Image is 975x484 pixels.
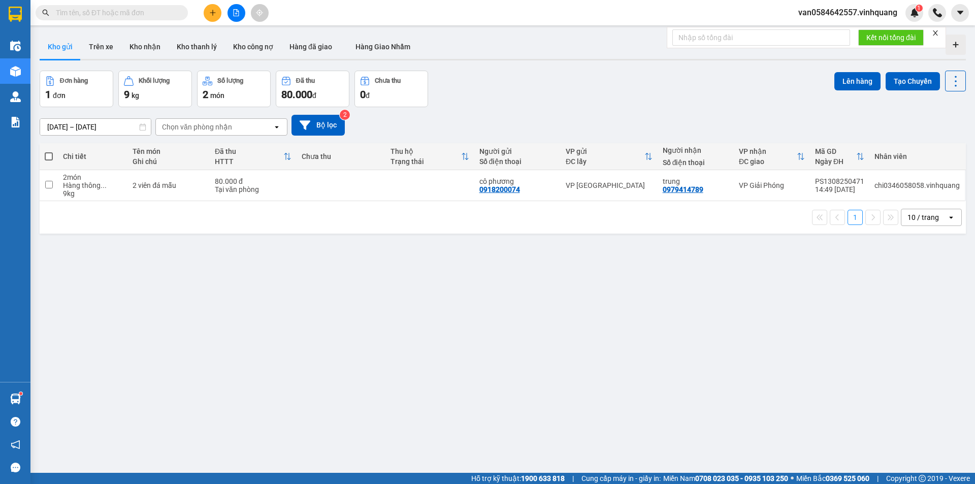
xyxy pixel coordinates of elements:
div: 2 viên đá mẫu [133,181,205,189]
span: close [932,29,939,37]
span: đ [366,91,370,100]
div: VP Giải Phóng [739,181,805,189]
div: Nhân viên [874,152,960,160]
div: Số điện thoại [479,157,556,166]
div: Đơn hàng [60,77,88,84]
input: Select a date range. [40,119,151,135]
input: Nhập số tổng đài [672,29,850,46]
div: Số lượng [217,77,243,84]
div: Trạng thái [391,157,461,166]
div: chi0346058058.vinhquang [874,181,960,189]
span: 2 [203,88,208,101]
div: Tạo kho hàng mới [946,35,966,55]
div: HTTT [215,157,283,166]
img: warehouse-icon [10,91,21,102]
strong: 0708 023 035 - 0935 103 250 [695,474,788,482]
sup: 1 [916,5,923,12]
span: copyright [919,475,926,482]
div: Đã thu [215,147,283,155]
span: Cung cấp máy in - giấy in: [581,473,661,484]
div: 14:49 [DATE] [815,185,864,193]
span: caret-down [956,8,965,17]
div: 0918200074 [479,185,520,193]
button: Số lượng2món [197,71,271,107]
span: question-circle [11,417,20,427]
span: 80.000 [281,88,312,101]
div: PS1308250471 [815,177,864,185]
button: Tạo Chuyến [886,72,940,90]
span: aim [256,9,263,16]
img: warehouse-icon [10,394,21,404]
img: solution-icon [10,117,21,127]
strong: 1900 633 818 [521,474,565,482]
div: Chưa thu [375,77,401,84]
span: message [11,463,20,472]
span: plus [209,9,216,16]
div: 10 / trang [907,212,939,222]
svg: open [947,213,955,221]
div: trung [663,177,729,185]
span: món [210,91,224,100]
button: plus [204,4,221,22]
th: Toggle SortBy [561,143,658,170]
button: Kho nhận [121,35,169,59]
button: Chưa thu0đ [354,71,428,107]
span: Miền Nam [663,473,788,484]
div: Người nhận [663,146,729,154]
th: Toggle SortBy [734,143,810,170]
span: 1 [917,5,921,12]
div: 80.000 đ [215,177,291,185]
button: Kết nối tổng đài [858,29,924,46]
span: Miền Bắc [796,473,869,484]
span: notification [11,440,20,449]
div: Người gửi [479,147,556,155]
div: Tên món [133,147,205,155]
span: Kết nối tổng đài [866,32,916,43]
div: Số điện thoại [663,158,729,167]
span: 9 [124,88,129,101]
th: Toggle SortBy [385,143,474,170]
img: icon-new-feature [910,8,919,17]
div: Chọn văn phòng nhận [162,122,232,132]
div: Khối lượng [139,77,170,84]
img: phone-icon [933,8,942,17]
button: Đơn hàng1đơn [40,71,113,107]
span: van0584642557.vinhquang [790,6,905,19]
span: Hàng Giao Nhầm [355,43,410,51]
div: Mã GD [815,147,856,155]
strong: 0369 525 060 [826,474,869,482]
svg: open [273,123,281,131]
div: Đã thu [296,77,315,84]
button: Kho công nợ [225,35,281,59]
button: Trên xe [81,35,121,59]
div: Ngày ĐH [815,157,856,166]
span: 1 [45,88,51,101]
button: aim [251,4,269,22]
div: Tại văn phòng [215,185,291,193]
button: file-add [227,4,245,22]
button: Khối lượng9kg [118,71,192,107]
button: Kho gửi [40,35,81,59]
span: | [572,473,574,484]
button: Đã thu80.000đ [276,71,349,107]
button: Lên hàng [834,72,881,90]
div: Chưa thu [302,152,380,160]
img: warehouse-icon [10,66,21,77]
div: Thu hộ [391,147,461,155]
div: Chi tiết [63,152,122,160]
div: 9 kg [63,189,122,198]
span: | [877,473,879,484]
div: ĐC giao [739,157,797,166]
button: Kho thanh lý [169,35,225,59]
div: Ghi chú [133,157,205,166]
div: ĐC lấy [566,157,644,166]
span: search [42,9,49,16]
button: caret-down [951,4,969,22]
sup: 2 [340,110,350,120]
button: Bộ lọc [291,115,345,136]
span: đơn [53,91,66,100]
img: warehouse-icon [10,41,21,51]
div: VP nhận [739,147,797,155]
span: Hỗ trợ kỹ thuật: [471,473,565,484]
th: Toggle SortBy [210,143,297,170]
